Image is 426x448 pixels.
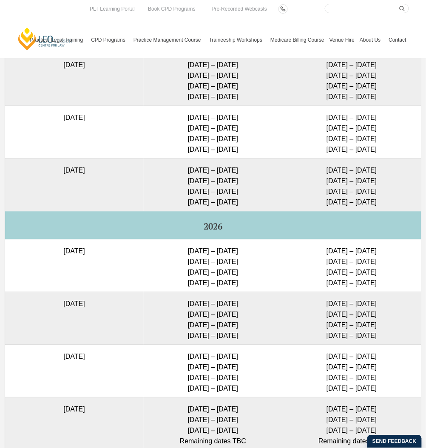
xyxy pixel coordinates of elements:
[17,27,74,51] a: [PERSON_NAME] Centre for Law
[282,292,421,345] td: [DATE] – [DATE] [DATE] – [DATE] [DATE] – [DATE] [DATE] – [DATE]
[282,239,421,292] td: [DATE] – [DATE] [DATE] – [DATE] [DATE] – [DATE] [DATE] – [DATE]
[144,106,282,159] td: [DATE] – [DATE] [DATE] – [DATE] [DATE] – [DATE] [DATE] – [DATE]
[386,22,409,58] a: Contact
[88,22,131,58] a: CPD Programs
[146,4,197,14] a: Book CPD Programs
[28,22,89,58] a: Practical Legal Training
[9,222,418,231] h5: 2026
[5,345,144,397] td: [DATE]
[144,239,282,292] td: [DATE] – [DATE] [DATE] – [DATE] [DATE] – [DATE] [DATE] – [DATE]
[357,22,386,58] a: About Us
[7,3,32,29] button: Open LiveChat chat widget
[5,159,144,211] td: [DATE]
[282,53,421,106] td: [DATE] – [DATE] [DATE] – [DATE] [DATE] – [DATE] [DATE] – [DATE]
[268,22,327,58] a: Medicare Billing Course
[144,345,282,397] td: [DATE] – [DATE] [DATE] – [DATE] [DATE] – [DATE] [DATE] – [DATE]
[5,292,144,345] td: [DATE]
[282,106,421,159] td: [DATE] – [DATE] [DATE] – [DATE] [DATE] – [DATE] [DATE] – [DATE]
[282,159,421,211] td: [DATE] – [DATE] [DATE] – [DATE] [DATE] – [DATE] [DATE] – [DATE]
[210,4,270,14] a: Pre-Recorded Webcasts
[144,53,282,106] td: [DATE] – [DATE] [DATE] – [DATE] [DATE] – [DATE] [DATE] – [DATE]
[5,53,144,106] td: [DATE]
[5,106,144,159] td: [DATE]
[144,159,282,211] td: [DATE] – [DATE] [DATE] – [DATE] [DATE] – [DATE] [DATE] – [DATE]
[131,22,207,58] a: Practice Management Course
[282,345,421,397] td: [DATE] – [DATE] [DATE] – [DATE] [DATE] – [DATE] [DATE] – [DATE]
[144,292,282,345] td: [DATE] – [DATE] [DATE] – [DATE] [DATE] – [DATE] [DATE] – [DATE]
[327,22,357,58] a: Venue Hire
[207,22,268,58] a: Traineeship Workshops
[5,239,144,292] td: [DATE]
[88,4,137,14] a: PLT Learning Portal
